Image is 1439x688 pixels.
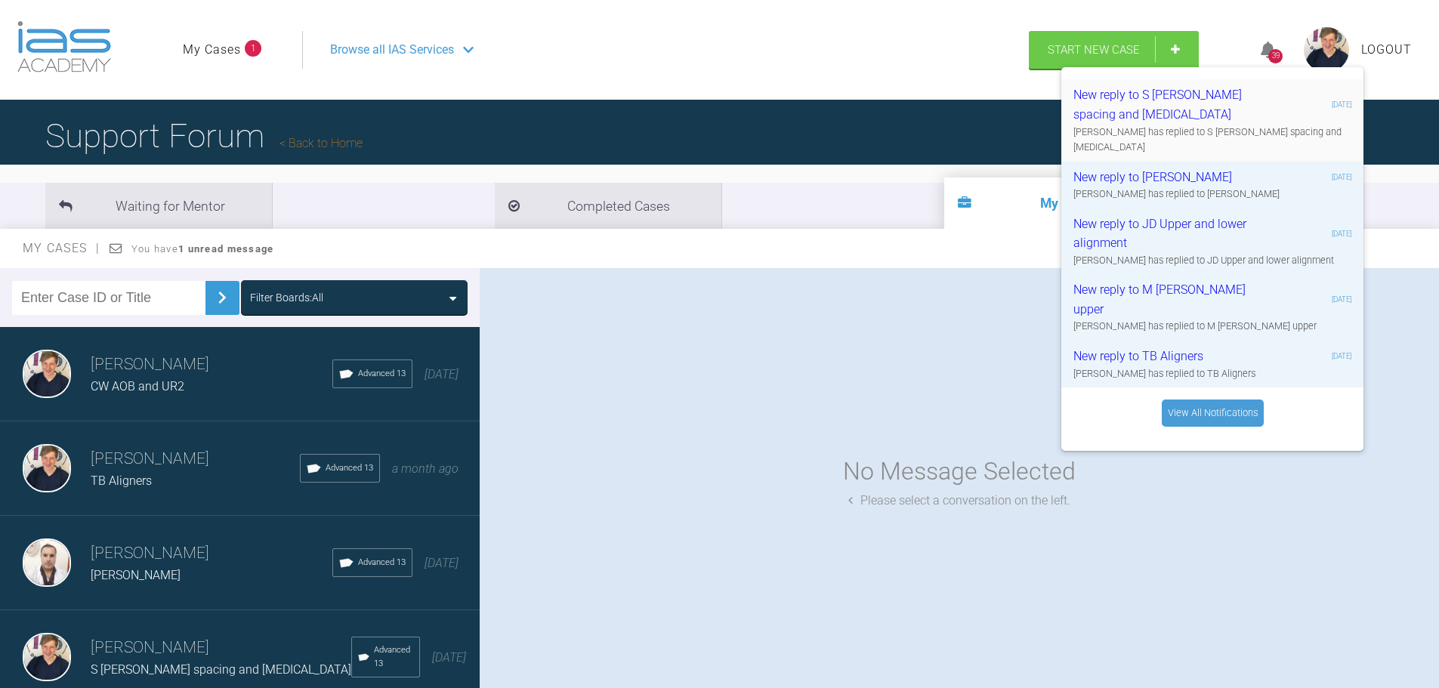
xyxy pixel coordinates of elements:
[1268,49,1283,63] div: 39
[1073,253,1351,268] div: [PERSON_NAME] has replied to JD Upper and lower alignment
[1061,274,1363,341] a: New reply to M [PERSON_NAME] upper[DATE][PERSON_NAME] has replied to M [PERSON_NAME] upper
[392,461,459,476] span: a month ago
[1332,294,1351,305] div: [DATE]
[1073,280,1254,319] div: New reply to M [PERSON_NAME] upper
[91,446,300,472] h3: [PERSON_NAME]
[45,183,272,229] li: Waiting for Mentor
[1304,27,1349,73] img: profile.png
[326,461,373,475] span: Advanced 13
[91,568,181,582] span: [PERSON_NAME]
[245,40,261,57] span: 1
[374,643,413,671] span: Advanced 13
[1332,171,1351,183] div: [DATE]
[91,379,184,393] span: CW AOB and UR2
[330,40,454,60] span: Browse all IAS Services
[17,21,111,73] img: logo-light.3e3ef733.png
[250,289,323,306] div: Filter Boards: All
[1048,43,1140,57] span: Start New Case
[91,474,152,488] span: TB Aligners
[944,177,1171,229] li: My Cases
[131,243,274,255] span: You have
[1073,347,1254,366] div: New reply to TB Aligners
[1073,125,1351,156] div: [PERSON_NAME] has replied to S [PERSON_NAME] spacing and [MEDICAL_DATA]
[1061,208,1363,275] a: New reply to JD Upper and lower alignment[DATE][PERSON_NAME] has replied to JD Upper and lower al...
[23,241,100,255] span: My Cases
[91,352,332,378] h3: [PERSON_NAME]
[495,183,721,229] li: Completed Cases
[1332,99,1351,110] div: [DATE]
[1061,79,1363,161] a: New reply to S [PERSON_NAME] spacing and [MEDICAL_DATA][DATE][PERSON_NAME] has replied to S [PERS...
[1361,40,1412,60] a: Logout
[23,538,71,587] img: Habib Nahas
[91,541,332,566] h3: [PERSON_NAME]
[1073,187,1351,202] div: [PERSON_NAME] has replied to [PERSON_NAME]
[843,452,1076,491] div: No Message Selected
[178,243,273,255] strong: 1 unread message
[12,281,205,315] input: Enter Case ID or Title
[425,556,459,570] span: [DATE]
[279,136,363,150] a: Back to Home
[1061,341,1363,387] a: New reply to TB Aligners[DATE][PERSON_NAME] has replied to TB Aligners
[183,40,241,60] a: My Cases
[1162,400,1264,427] a: View All Notifications
[91,662,351,677] span: S [PERSON_NAME] spacing and [MEDICAL_DATA]
[23,444,71,492] img: Jack Gardner
[358,556,406,569] span: Advanced 13
[1073,366,1351,381] div: [PERSON_NAME] has replied to TB Aligners
[358,367,406,381] span: Advanced 13
[425,367,459,381] span: [DATE]
[23,633,71,681] img: Jack Gardner
[1332,350,1351,362] div: [DATE]
[1029,31,1199,69] a: Start New Case
[848,491,1070,511] div: Please select a conversation on the left.
[1332,228,1351,239] div: [DATE]
[91,635,351,661] h3: [PERSON_NAME]
[1073,319,1351,334] div: [PERSON_NAME] has replied to M [PERSON_NAME] upper
[1073,168,1254,187] div: New reply to [PERSON_NAME]
[1073,214,1254,253] div: New reply to JD Upper and lower alignment
[432,650,466,665] span: [DATE]
[23,350,71,398] img: Jack Gardner
[1061,162,1363,208] a: New reply to [PERSON_NAME][DATE][PERSON_NAME] has replied to [PERSON_NAME]
[210,285,234,310] img: chevronRight.28bd32b0.svg
[1073,85,1254,124] div: New reply to S [PERSON_NAME] spacing and [MEDICAL_DATA]
[45,110,363,162] h1: Support Forum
